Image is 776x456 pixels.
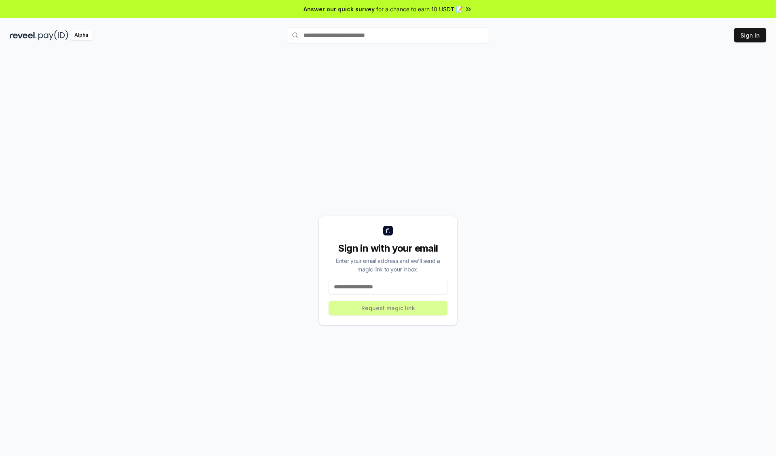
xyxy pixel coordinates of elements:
span: for a chance to earn 10 USDT 📝 [376,5,463,13]
div: Alpha [70,30,93,40]
img: pay_id [38,30,68,40]
button: Sign In [734,28,766,42]
div: Enter your email address and we’ll send a magic link to your inbox. [329,256,447,273]
div: Sign in with your email [329,242,447,255]
img: logo_small [383,226,393,235]
img: reveel_dark [10,30,37,40]
span: Answer our quick survey [304,5,375,13]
